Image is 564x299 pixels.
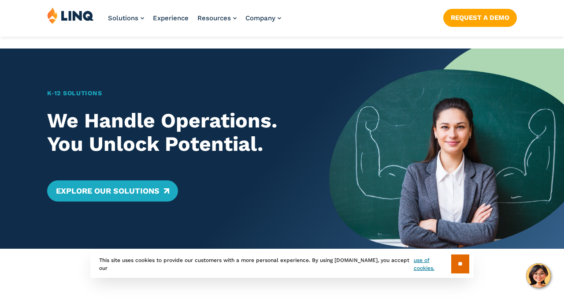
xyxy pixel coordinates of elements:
[90,250,474,278] div: This site uses cookies to provide our customers with a more personal experience. By using [DOMAIN...
[108,7,281,36] nav: Primary Navigation
[153,14,189,22] a: Experience
[108,14,144,22] a: Solutions
[443,7,517,26] nav: Button Navigation
[47,7,94,24] img: LINQ | K‑12 Software
[47,89,306,98] h1: K‑12 Solutions
[108,14,138,22] span: Solutions
[197,14,231,22] span: Resources
[443,9,517,26] a: Request a Demo
[329,49,564,249] img: Home Banner
[245,14,275,22] span: Company
[47,109,306,156] h2: We Handle Operations. You Unlock Potential.
[47,180,178,202] a: Explore Our Solutions
[197,14,237,22] a: Resources
[245,14,281,22] a: Company
[414,256,451,272] a: use of cookies.
[526,263,551,288] button: Hello, have a question? Let’s chat.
